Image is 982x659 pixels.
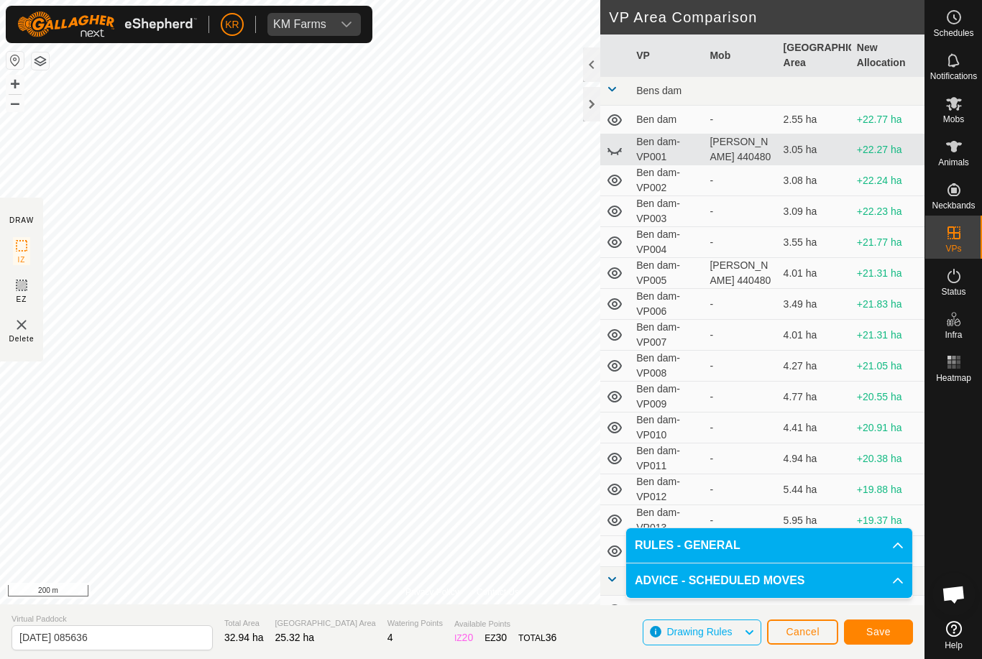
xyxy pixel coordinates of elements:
a: Help [925,615,982,655]
span: VPs [945,244,961,253]
img: VP [13,316,30,333]
div: [PERSON_NAME] 440480 [710,258,771,288]
td: +21.31 ha [851,258,924,289]
td: 3.55 ha [778,227,851,258]
td: Ben dam-VP003 [630,196,704,227]
span: Available Points [454,618,556,630]
td: 3.09 ha [778,196,851,227]
span: Animals [938,158,969,167]
span: ADVICE - SCHEDULED MOVES [635,572,804,589]
th: [GEOGRAPHIC_DATA] Area [778,34,851,77]
td: Ben dam-VP004 [630,227,704,258]
div: - [710,602,771,617]
span: 20 [462,632,474,643]
td: +19.88 ha [851,474,924,505]
div: IZ [454,630,473,645]
span: RULES - GENERAL [635,537,740,554]
span: 32.94 ha [224,632,264,643]
td: +22.27 ha [851,134,924,165]
td: +19.37 ha [851,505,924,536]
td: 4.27 ha [778,351,851,382]
td: 2.55 ha [778,106,851,134]
div: dropdown trigger [332,13,361,36]
p-accordion-header: RULES - GENERAL [626,528,912,563]
td: 5.95 ha [778,505,851,536]
td: Ben dam-VP009 [630,382,704,413]
span: EZ [17,294,27,305]
span: IZ [18,254,26,265]
div: - [710,235,771,250]
span: Virtual Paddock [12,613,213,625]
button: Reset Map [6,52,24,69]
td: Ben dam-VP013 [630,505,704,536]
span: Notifications [930,72,977,80]
span: 36 [546,632,557,643]
div: Open chat [932,573,976,616]
h2: VP Area Comparison [609,9,924,26]
td: +21.83 ha [851,289,924,320]
td: Ben dam [630,106,704,134]
td: +21.05 ha [851,351,924,382]
div: - [710,420,771,436]
span: KM Farms [267,13,332,36]
div: [PERSON_NAME] 440480 [710,134,771,165]
div: - [710,204,771,219]
td: Ben dam-VP007 [630,320,704,351]
a: Contact Us [477,586,519,599]
th: New Allocation [851,34,924,77]
td: +20.38 ha [851,443,924,474]
span: KR [225,17,239,32]
td: 3.08 ha [778,165,851,196]
td: Ben dam-VP005 [630,258,704,289]
td: 3.49 ha [778,289,851,320]
td: 4.01 ha [778,320,851,351]
span: Drawing Rules [666,626,732,637]
td: Ben dam-VP010 [630,413,704,443]
div: DRAW [9,215,34,226]
span: Status [941,287,965,296]
td: +20.55 ha [851,382,924,413]
span: Delete [9,333,35,344]
button: – [6,94,24,111]
span: 25.32 ha [275,632,315,643]
td: 4.94 ha [778,443,851,474]
td: +21.77 ha [851,227,924,258]
button: Map Layers [32,52,49,70]
td: 3.05 ha [778,134,851,165]
div: - [710,328,771,343]
th: Mob [704,34,777,77]
div: - [710,297,771,312]
td: +22.24 ha [851,165,924,196]
span: Mobs [943,115,964,124]
td: Ben dam-VP001 [630,134,704,165]
td: +21.31 ha [851,320,924,351]
span: Watering Points [387,617,443,630]
span: Total Area [224,617,264,630]
span: 4 [387,632,393,643]
button: Save [844,619,913,645]
div: KM Farms [273,19,326,30]
div: - [710,390,771,405]
div: TOTAL [518,630,556,645]
div: - [710,359,771,374]
p-accordion-header: ADVICE - SCHEDULED MOVES [626,563,912,598]
span: Neckbands [932,201,975,210]
td: +22.77 ha [851,106,924,134]
td: Ben dam-VP006 [630,289,704,320]
span: Bens dam [636,85,682,96]
span: Cancel [786,626,820,637]
a: Privacy Policy [405,586,459,599]
td: 4.77 ha [778,382,851,413]
div: - [710,173,771,188]
td: 5.44 ha [778,474,851,505]
td: 4.01 ha [778,258,851,289]
td: Ben dam-VP008 [630,351,704,382]
span: Help [945,641,963,650]
span: 30 [496,632,508,643]
td: Ben dam-VP011 [630,443,704,474]
div: EZ [485,630,507,645]
td: +20.91 ha [851,413,924,443]
span: Infra [945,331,962,339]
button: Cancel [767,619,838,645]
th: VP [630,34,704,77]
